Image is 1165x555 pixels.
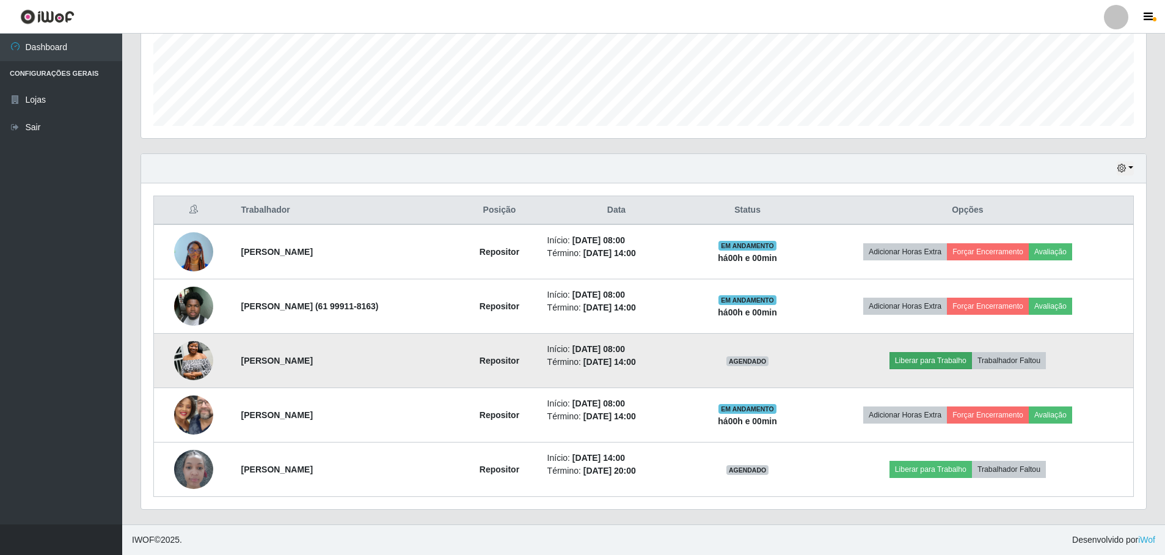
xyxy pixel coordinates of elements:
li: Término: [547,410,686,423]
li: Início: [547,234,686,247]
button: Trabalhador Faltou [972,352,1046,369]
time: [DATE] 20:00 [583,466,636,476]
button: Trabalhador Faltou [972,461,1046,478]
span: AGENDADO [726,465,769,475]
button: Avaliação [1029,243,1072,260]
button: Adicionar Horas Extra [863,406,947,424]
li: Término: [547,356,686,369]
li: Início: [547,452,686,465]
button: Avaliação [1029,298,1072,315]
time: [DATE] 08:00 [572,399,625,408]
span: AGENDADO [726,356,769,366]
img: 1747711917570.jpeg [174,218,213,285]
button: Adicionar Horas Extra [863,298,947,315]
strong: há 00 h e 00 min [718,416,777,426]
th: Data [540,196,693,225]
strong: Repositor [480,356,519,366]
button: Forçar Encerramento [947,406,1029,424]
button: Adicionar Horas Extra [863,243,947,260]
th: Posição [459,196,539,225]
time: [DATE] 14:00 [583,411,636,421]
li: Término: [547,465,686,477]
time: [DATE] 14:00 [572,453,625,463]
time: [DATE] 08:00 [572,344,625,354]
span: EM ANDAMENTO [718,241,776,251]
button: Liberar para Trabalho [889,461,972,478]
a: iWof [1138,535,1155,545]
button: Liberar para Trabalho [889,352,972,369]
button: Forçar Encerramento [947,298,1029,315]
strong: [PERSON_NAME] (61 99911-8163) [241,301,379,311]
span: EM ANDAMENTO [718,295,776,305]
strong: há 00 h e 00 min [718,253,777,263]
strong: Repositor [480,247,519,257]
span: EM ANDAMENTO [718,404,776,414]
strong: Repositor [480,410,519,420]
strong: [PERSON_NAME] [241,356,313,366]
li: Início: [547,343,686,356]
time: [DATE] 14:00 [583,303,636,312]
li: Término: [547,247,686,260]
img: 1747712072680.jpeg [174,271,213,341]
time: [DATE] 08:00 [572,235,625,245]
img: CoreUI Logo [20,9,75,24]
button: Forçar Encerramento [947,243,1029,260]
img: 1747932042005.jpeg [174,334,213,386]
li: Término: [547,301,686,314]
strong: Repositor [480,465,519,474]
th: Trabalhador [234,196,459,225]
time: [DATE] 14:00 [583,357,636,367]
time: [DATE] 08:00 [572,290,625,300]
strong: [PERSON_NAME] [241,247,313,257]
li: Início: [547,397,686,410]
strong: há 00 h e 00 min [718,307,777,317]
strong: [PERSON_NAME] [241,410,313,420]
img: 1748716470953.jpeg [174,372,213,458]
strong: Repositor [480,301,519,311]
li: Início: [547,289,686,301]
strong: [PERSON_NAME] [241,465,313,474]
span: Desenvolvido por [1072,534,1155,546]
time: [DATE] 14:00 [583,248,636,258]
img: 1754258368800.jpeg [174,443,213,495]
th: Status [693,196,802,225]
th: Opções [802,196,1134,225]
span: © 2025 . [132,534,182,546]
button: Avaliação [1029,406,1072,424]
span: IWOF [132,535,155,545]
